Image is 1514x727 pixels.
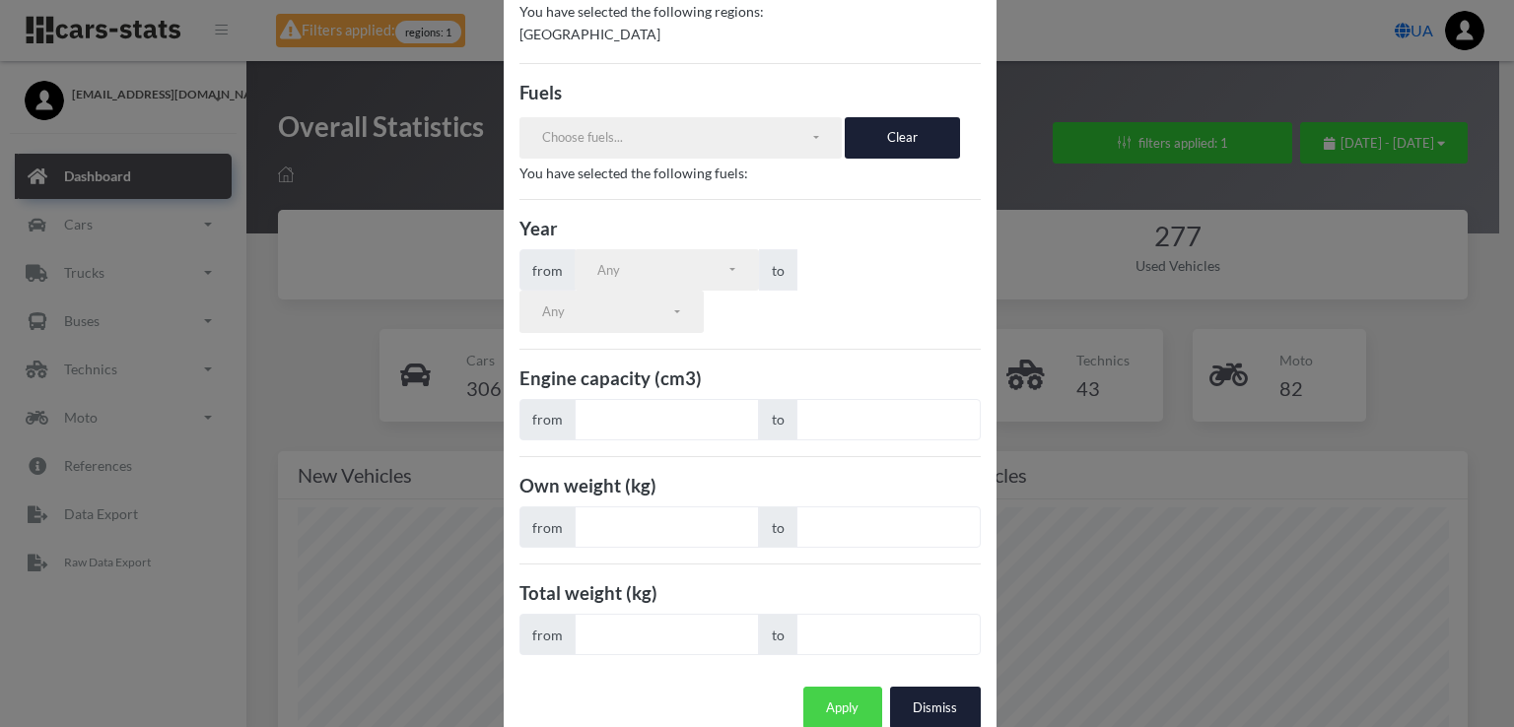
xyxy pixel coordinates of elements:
[519,117,843,159] button: Choose fuels...
[519,614,576,655] span: from
[759,399,797,440] span: to
[519,506,576,548] span: from
[519,82,562,103] b: Fuels
[597,261,726,281] div: Any
[575,249,759,291] button: Any
[759,249,797,291] span: to
[759,614,797,655] span: to
[542,302,671,322] div: Any
[519,475,656,496] b: Own weight (kg)
[542,128,810,148] div: Choose fuels...
[759,506,797,548] span: to
[519,582,657,604] b: Total weight (kg)
[519,291,704,332] button: Any
[519,218,558,239] b: Year
[519,399,576,440] span: from
[845,117,960,159] button: Clear
[519,367,702,389] b: Engine capacity (cm3)
[519,165,748,181] span: You have selected the following fuels:
[519,249,576,291] span: from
